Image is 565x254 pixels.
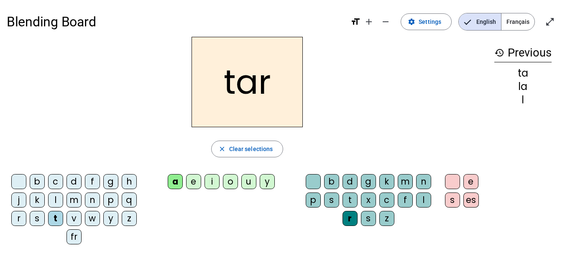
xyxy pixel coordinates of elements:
[419,17,441,27] span: Settings
[458,13,535,31] mat-button-toggle-group: Language selection
[85,174,100,189] div: f
[408,18,415,26] mat-icon: settings
[494,44,552,62] h3: Previous
[364,17,374,27] mat-icon: add
[398,174,413,189] div: m
[103,192,118,208] div: p
[401,13,452,30] button: Settings
[416,192,431,208] div: l
[463,174,478,189] div: e
[103,174,118,189] div: g
[211,141,284,157] button: Clear selections
[494,82,552,92] div: la
[379,174,394,189] div: k
[30,174,45,189] div: b
[445,192,460,208] div: s
[103,211,118,226] div: y
[48,211,63,226] div: t
[361,192,376,208] div: x
[223,174,238,189] div: o
[379,211,394,226] div: z
[494,68,552,78] div: ta
[66,192,82,208] div: m
[11,192,26,208] div: j
[416,174,431,189] div: n
[324,192,339,208] div: s
[205,174,220,189] div: i
[7,8,344,35] h1: Blending Board
[381,17,391,27] mat-icon: remove
[398,192,413,208] div: f
[360,13,377,30] button: Increase font size
[494,95,552,105] div: l
[459,13,501,30] span: English
[350,17,360,27] mat-icon: format_size
[260,174,275,189] div: y
[542,13,558,30] button: Enter full screen
[122,211,137,226] div: z
[241,174,256,189] div: u
[85,192,100,208] div: n
[30,211,45,226] div: s
[85,211,100,226] div: w
[377,13,394,30] button: Decrease font size
[48,192,63,208] div: l
[343,211,358,226] div: r
[361,211,376,226] div: s
[30,192,45,208] div: k
[122,192,137,208] div: q
[343,174,358,189] div: d
[463,192,479,208] div: es
[66,211,82,226] div: v
[192,37,303,127] h2: tar
[324,174,339,189] div: b
[229,144,273,154] span: Clear selections
[343,192,358,208] div: t
[66,229,82,244] div: fr
[494,48,504,58] mat-icon: history
[122,174,137,189] div: h
[66,174,82,189] div: d
[11,211,26,226] div: r
[186,174,201,189] div: e
[545,17,555,27] mat-icon: open_in_full
[379,192,394,208] div: c
[168,174,183,189] div: a
[48,174,63,189] div: c
[501,13,534,30] span: Français
[306,192,321,208] div: p
[361,174,376,189] div: g
[218,145,226,153] mat-icon: close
